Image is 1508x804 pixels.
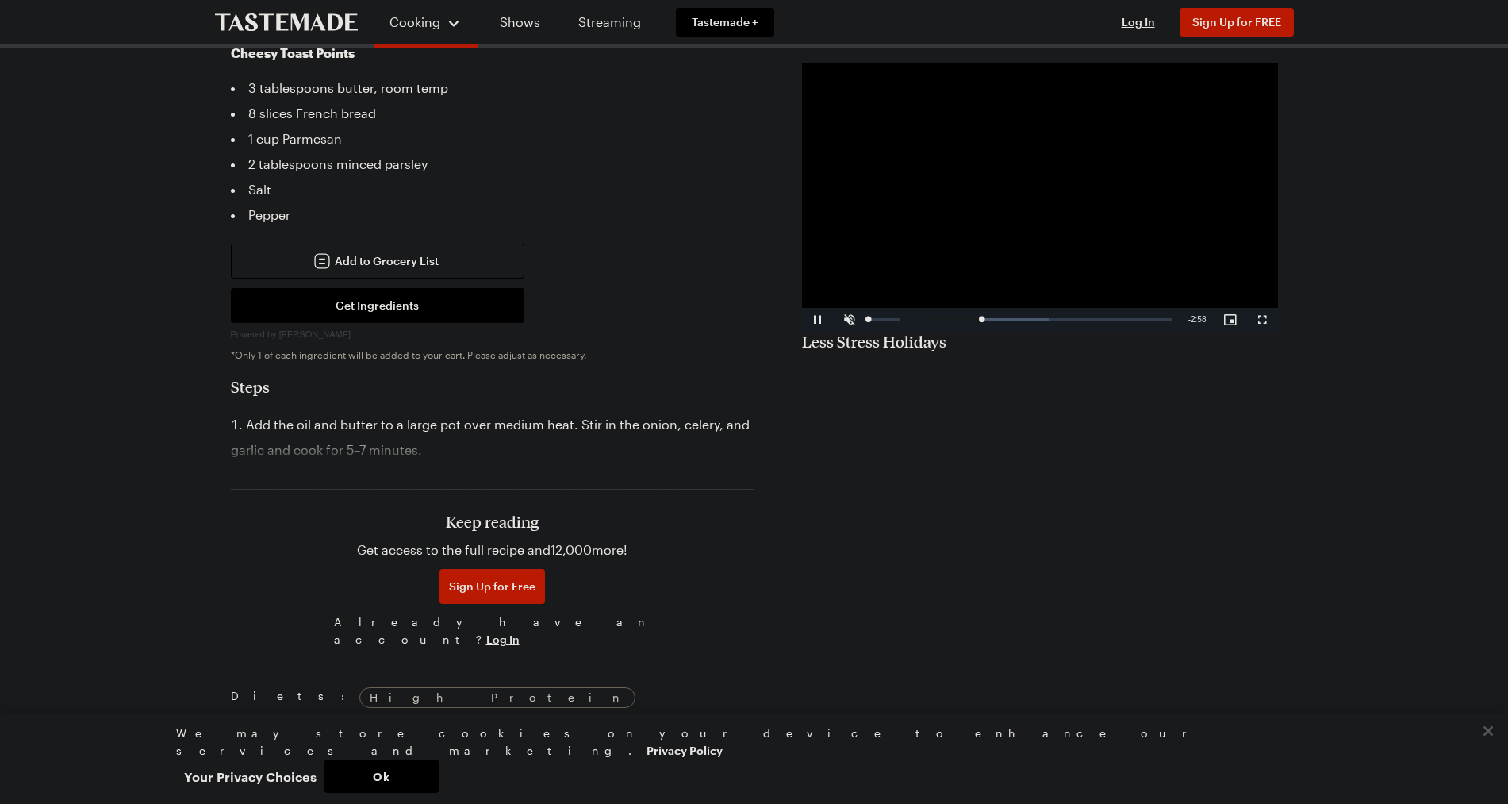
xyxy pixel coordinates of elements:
div: Volume Level [868,318,900,321]
li: Add the oil and butter to a large pot over medium heat. Stir in the onion, celery, and garlic and... [231,412,754,463]
div: Progress Bar [921,318,1172,321]
button: Fullscreen [1246,308,1278,332]
button: Unmute [834,308,865,332]
div: We may store cookies on your device to enhance our services and marketing. [176,725,1318,760]
a: More information about your privacy, opens in a new tab [647,742,723,757]
a: Powered by [PERSON_NAME] [231,325,351,340]
button: Sign Up for Free [439,569,545,604]
h3: Keep reading [446,512,539,531]
span: Diets: [231,687,353,735]
li: 2 tablespoons minced parsley [231,152,754,177]
a: High Protein [359,687,635,708]
span: Tastemade + [692,14,758,30]
button: Get Ingredients [231,288,524,323]
div: Privacy [176,725,1318,793]
video-js: Video Player [802,63,1278,332]
h3: Cheesy Toast Points [231,44,754,63]
li: 3 tablespoons butter, room temp [231,75,754,101]
li: 8 slices French bread [231,101,754,126]
span: Sign Up for FREE [1192,15,1281,29]
button: Sign Up for FREE [1180,8,1294,37]
a: To Tastemade Home Page [215,13,358,32]
button: Picture-in-Picture [1214,308,1246,332]
button: Close [1471,714,1506,748]
button: Log In [486,632,520,648]
button: Add to Grocery List [231,244,524,279]
span: Powered by [PERSON_NAME] [231,329,351,339]
h2: Less Stress Holidays [802,332,1278,351]
p: *Only 1 of each ingredient will be added to your cart. Please adjust as necessary. [231,348,754,361]
li: 1 cup Parmesan [231,126,754,152]
span: High Protein [370,689,625,706]
p: Get access to the full recipe and 12,000 more! [357,540,627,560]
span: Log In [1122,15,1155,29]
li: Salt [231,177,754,202]
button: Your Privacy Choices [176,760,324,793]
span: Add to Grocery List [335,253,439,269]
li: Pepper [231,202,754,228]
button: Pause [802,308,834,332]
span: Cooking [389,14,440,29]
button: Log In [1107,14,1170,30]
h2: Steps [231,377,754,396]
button: Cooking [389,6,462,38]
span: - [1188,315,1191,324]
span: 2:58 [1191,315,1206,324]
a: Tastemade + [676,8,774,37]
button: Ok [324,760,439,793]
span: Already have an account? [334,614,651,648]
span: Sign Up for Free [449,579,535,594]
